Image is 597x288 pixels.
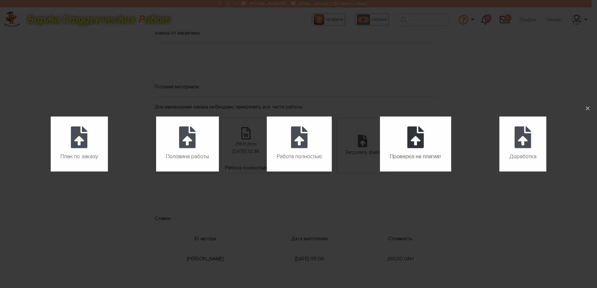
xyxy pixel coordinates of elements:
button: × [581,102,595,115]
span: Работа полностью [277,152,322,162]
span: Половина работы [166,152,209,162]
span: Доработка [509,152,536,162]
span: Проверка на плагиат [390,152,441,162]
span: План по заказу [61,152,98,162]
